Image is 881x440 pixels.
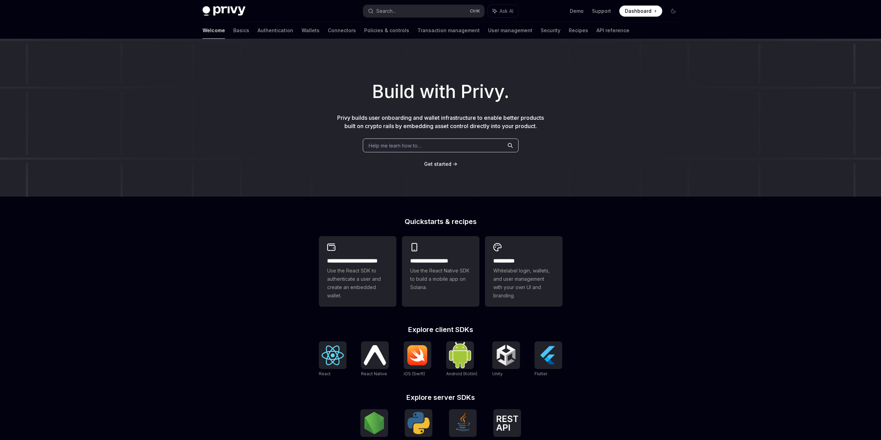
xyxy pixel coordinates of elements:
span: React [319,371,331,376]
button: Search...CtrlK [363,5,484,17]
a: React NativeReact Native [361,341,389,377]
span: Use the React Native SDK to build a mobile app on Solana. [410,267,471,291]
a: Policies & controls [364,22,409,39]
h2: Explore client SDKs [319,326,563,333]
img: REST API [496,415,518,431]
a: Basics [233,22,249,39]
a: UnityUnity [492,341,520,377]
h2: Quickstarts & recipes [319,218,563,225]
a: iOS (Swift)iOS (Swift) [404,341,431,377]
a: Dashboard [619,6,662,17]
a: Demo [570,8,584,15]
span: Android (Kotlin) [446,371,477,376]
h1: Build with Privy. [11,78,870,105]
span: Help me learn how to… [369,142,421,149]
img: dark logo [203,6,245,16]
h2: Explore server SDKs [319,394,563,401]
span: Use the React SDK to authenticate a user and create an embedded wallet. [327,267,388,300]
img: React Native [364,345,386,365]
a: Recipes [569,22,588,39]
span: Whitelabel login, wallets, and user management with your own UI and branding. [493,267,554,300]
img: Android (Kotlin) [449,342,471,368]
span: Ctrl K [470,8,480,14]
a: Authentication [258,22,293,39]
div: Search... [376,7,396,15]
a: API reference [596,22,629,39]
img: Unity [495,344,517,366]
span: Ask AI [500,8,513,15]
a: Welcome [203,22,225,39]
a: Wallets [302,22,320,39]
a: FlutterFlutter [534,341,562,377]
img: iOS (Swift) [406,345,429,366]
span: Flutter [534,371,547,376]
span: Unity [492,371,503,376]
a: Security [541,22,560,39]
span: Get started [424,161,451,167]
a: Transaction management [417,22,480,39]
a: Connectors [328,22,356,39]
a: Android (Kotlin)Android (Kotlin) [446,341,477,377]
img: Flutter [537,344,559,366]
a: **** **** **** ***Use the React Native SDK to build a mobile app on Solana. [402,236,479,307]
a: Get started [424,161,451,168]
img: Python [407,412,430,434]
span: React Native [361,371,387,376]
a: Support [592,8,611,15]
img: NodeJS [363,412,385,434]
button: Toggle dark mode [668,6,679,17]
img: Java [452,412,474,434]
span: iOS (Swift) [404,371,425,376]
a: User management [488,22,532,39]
a: ReactReact [319,341,347,377]
span: Dashboard [625,8,651,15]
button: Ask AI [488,5,518,17]
span: Privy builds user onboarding and wallet infrastructure to enable better products built on crypto ... [337,114,544,129]
a: **** *****Whitelabel login, wallets, and user management with your own UI and branding. [485,236,563,307]
img: React [322,345,344,365]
